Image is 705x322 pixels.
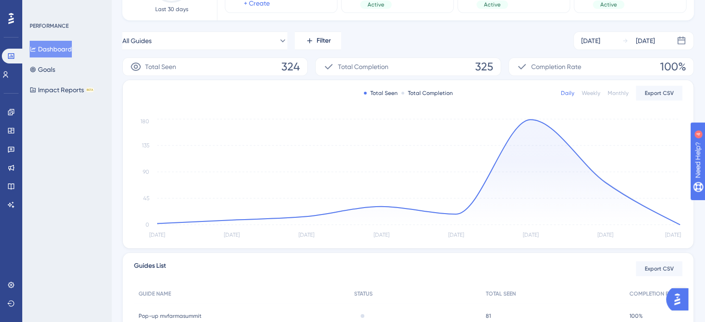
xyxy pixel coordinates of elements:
tspan: [DATE] [149,232,165,238]
button: Dashboard [30,41,72,57]
span: 100% [660,59,686,74]
span: 100% [629,312,643,320]
button: Export CSV [636,86,682,101]
div: Daily [561,89,574,97]
span: GUIDE NAME [139,290,171,297]
span: Active [368,1,384,8]
div: [DATE] [581,35,600,46]
tspan: [DATE] [373,232,389,238]
span: Completion Rate [531,61,581,72]
button: Impact ReportsBETA [30,82,94,98]
tspan: 135 [142,142,149,149]
tspan: [DATE] [665,232,681,238]
span: Total Seen [145,61,176,72]
span: 81 [486,312,491,320]
tspan: 45 [143,195,149,202]
span: Guides List [134,260,166,277]
tspan: [DATE] [448,232,464,238]
button: All Guides [122,32,287,50]
div: 4 [64,5,67,12]
div: Total Completion [401,89,453,97]
div: Total Seen [364,89,398,97]
span: Last 30 days [155,6,188,13]
span: 325 [475,59,493,74]
span: All Guides [122,35,152,46]
div: BETA [86,88,94,92]
span: Filter [317,35,331,46]
tspan: [DATE] [299,232,314,238]
tspan: 90 [143,169,149,175]
span: Active [484,1,501,8]
tspan: [DATE] [523,232,539,238]
span: Need Help? [22,2,58,13]
tspan: [DATE] [597,232,613,238]
div: Weekly [582,89,600,97]
button: Export CSV [636,261,682,276]
span: 324 [281,59,300,74]
iframe: UserGuiding AI Assistant Launcher [666,285,694,313]
span: Active [600,1,617,8]
span: Total Completion [338,61,388,72]
tspan: [DATE] [224,232,240,238]
div: [DATE] [636,35,655,46]
span: COMPLETION RATE [629,290,678,297]
tspan: 0 [146,221,149,228]
span: TOTAL SEEN [486,290,516,297]
span: STATUS [354,290,373,297]
span: Export CSV [645,89,674,97]
tspan: 180 [140,118,149,124]
span: Pop-up mvfarmasummit [139,312,202,320]
span: Export CSV [645,265,674,272]
button: Goals [30,61,55,78]
button: Filter [295,32,341,50]
div: PERFORMANCE [30,22,69,30]
div: Monthly [608,89,629,97]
